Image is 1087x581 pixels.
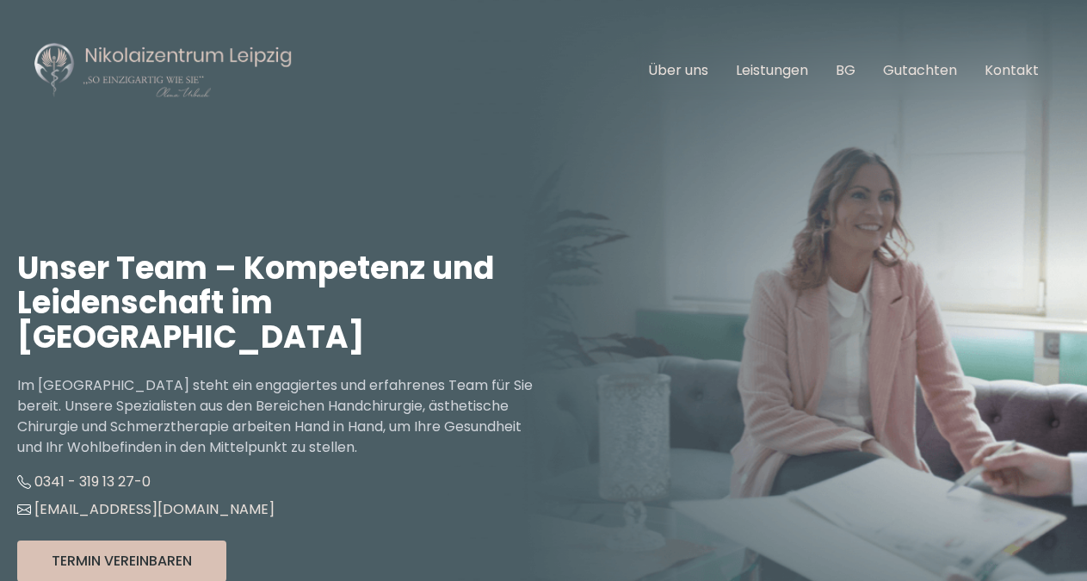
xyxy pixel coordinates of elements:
[883,60,957,80] a: Gutachten
[34,41,293,100] img: Nikolaizentrum Leipzig Logo
[17,472,151,491] a: 0341 - 319 13 27-0
[736,60,808,80] a: Leistungen
[985,60,1039,80] a: Kontakt
[17,499,275,519] a: [EMAIL_ADDRESS][DOMAIN_NAME]
[648,60,708,80] a: Über uns
[836,60,855,80] a: BG
[17,375,544,458] p: Im [GEOGRAPHIC_DATA] steht ein engagiertes und erfahrenes Team für Sie bereit. Unsere Spezialiste...
[17,251,544,355] h1: Unser Team – Kompetenz und Leidenschaft im [GEOGRAPHIC_DATA]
